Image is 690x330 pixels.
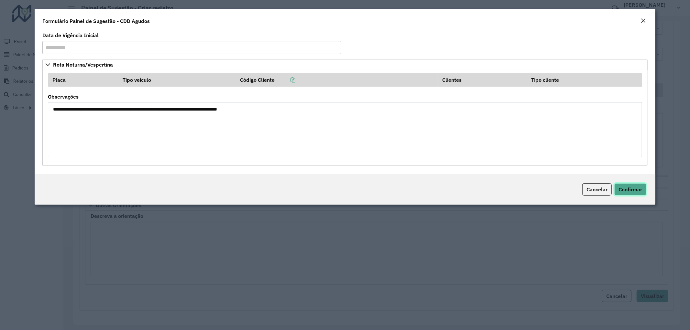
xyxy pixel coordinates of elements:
th: Tipo veículo [118,73,235,87]
a: Rota Noturna/Vespertina [42,59,648,70]
span: Rota Noturna/Vespertina [53,62,113,67]
div: Rota Noturna/Vespertina [42,70,648,166]
label: Data de Vigência Inicial [42,31,99,39]
h4: Formulário Painel de Sugestão - CDD Agudos [42,17,150,25]
button: Cancelar [582,183,612,196]
th: Placa [48,73,118,87]
a: Copiar [275,77,295,83]
em: Fechar [641,18,646,23]
th: Tipo cliente [527,73,642,87]
span: Cancelar [586,186,608,193]
label: Observações [48,93,79,101]
span: Confirmar [619,186,642,193]
th: Clientes [438,73,527,87]
th: Código Cliente [235,73,438,87]
button: Close [639,17,648,25]
button: Confirmar [614,183,646,196]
